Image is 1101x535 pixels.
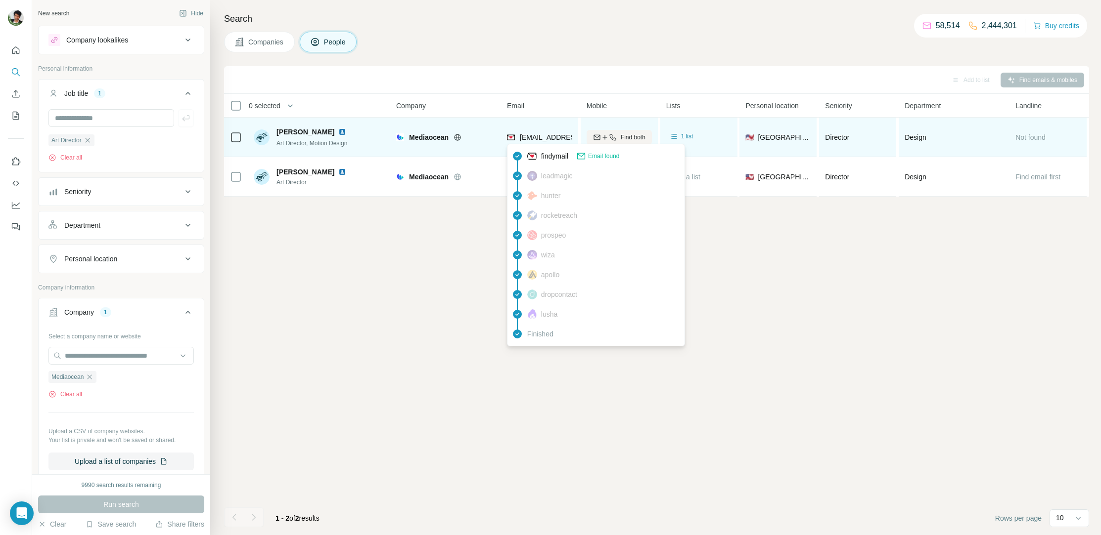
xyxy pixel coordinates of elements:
div: Open Intercom Messenger [10,501,34,525]
span: Mediaocean [409,132,449,142]
span: 2 [295,514,299,522]
p: 2,444,301 [982,20,1017,32]
img: LinkedIn logo [338,128,346,136]
span: 1 list [681,132,693,141]
h4: Search [224,12,1089,26]
img: provider apollo logo [527,270,537,280]
span: Art Director [276,178,358,187]
p: Upload a CSV of company websites. [48,427,194,436]
span: of [289,514,295,522]
span: Companies [248,37,284,47]
button: Hide [172,6,210,21]
div: Company [64,307,94,317]
img: provider hunter logo [527,191,537,200]
button: Buy credits [1033,19,1079,33]
span: 🇺🇸 [745,132,754,142]
img: provider prospeo logo [527,230,537,240]
span: hunter [541,191,561,201]
span: Landline [1015,101,1042,111]
span: leadmagic [541,171,573,181]
span: rocketreach [541,210,577,220]
p: 58,514 [936,20,960,32]
button: Dashboard [8,196,24,214]
button: Quick start [8,41,24,59]
span: [EMAIL_ADDRESS][DOMAIN_NAME] [520,133,637,141]
button: Personal location [39,247,204,271]
span: [PERSON_NAME] [276,167,334,177]
span: [PERSON_NAME] [276,127,334,137]
span: [GEOGRAPHIC_DATA] [758,172,811,182]
span: [GEOGRAPHIC_DATA] [758,132,811,142]
button: Clear all [48,153,82,162]
img: provider lusha logo [527,309,537,319]
button: Clear all [48,390,82,399]
div: 1 [94,89,105,98]
button: My lists [8,107,24,124]
img: Logo of Mediaocean [396,133,404,141]
button: Company1 [39,300,204,328]
button: Clear [38,519,66,529]
img: provider dropcontact logo [527,289,537,299]
img: provider wiza logo [527,250,537,260]
span: People [324,37,347,47]
img: provider rocketreach logo [527,210,537,220]
span: wiza [541,250,555,260]
div: Job title [64,88,88,98]
img: provider findymail logo [527,151,537,161]
span: Director [825,133,849,141]
span: Email [507,101,524,111]
p: Personal information [38,64,204,73]
span: Department [905,101,941,111]
img: Avatar [254,129,270,145]
span: Art Director [51,136,82,145]
span: Design [905,132,926,142]
button: Enrich CSV [8,85,24,103]
p: Company information [38,283,204,292]
span: Lists [666,101,681,111]
img: Logo of Mediaocean [396,173,404,181]
span: Mobile [587,101,607,111]
p: Your list is private and won't be saved or shared. [48,436,194,445]
button: Company lookalikes [39,28,204,52]
img: provider findymail logo [507,132,515,142]
span: Company [396,101,426,111]
span: Seniority [825,101,852,111]
span: prospeo [541,230,566,240]
span: lusha [541,309,557,319]
button: Department [39,213,204,237]
div: Personal location [64,254,117,264]
div: 1 [100,308,111,317]
span: Rows per page [995,513,1042,523]
button: Use Surfe API [8,174,24,192]
img: LinkedIn logo [338,168,346,176]
button: Share filters [155,519,204,529]
button: Save search [86,519,136,529]
img: provider leadmagic logo [527,171,537,181]
button: Upload a list of companies [48,453,194,470]
span: 🇺🇸 [745,172,754,182]
span: apollo [541,270,559,280]
button: Feedback [8,218,24,236]
span: Mediaocean [409,172,449,182]
span: Email found [588,152,619,161]
div: Select a company name or website [48,328,194,341]
span: Finished [527,329,553,339]
button: Use Surfe on LinkedIn [8,153,24,170]
div: Company lookalikes [66,35,128,45]
button: Search [8,63,24,81]
div: New search [38,9,69,18]
button: Find both [587,130,652,145]
span: Design [905,172,926,182]
div: Seniority [64,187,91,197]
span: Director [825,173,849,181]
span: results [275,514,320,522]
span: 0 selected [249,101,280,111]
button: Seniority [39,180,204,204]
span: findymail [541,151,568,161]
span: dropcontact [541,289,577,299]
button: Job title1 [39,82,204,109]
span: Find both [621,133,645,142]
span: Mediaocean [51,372,84,381]
span: Personal location [745,101,798,111]
span: Art Director, Motion Design [276,140,347,147]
